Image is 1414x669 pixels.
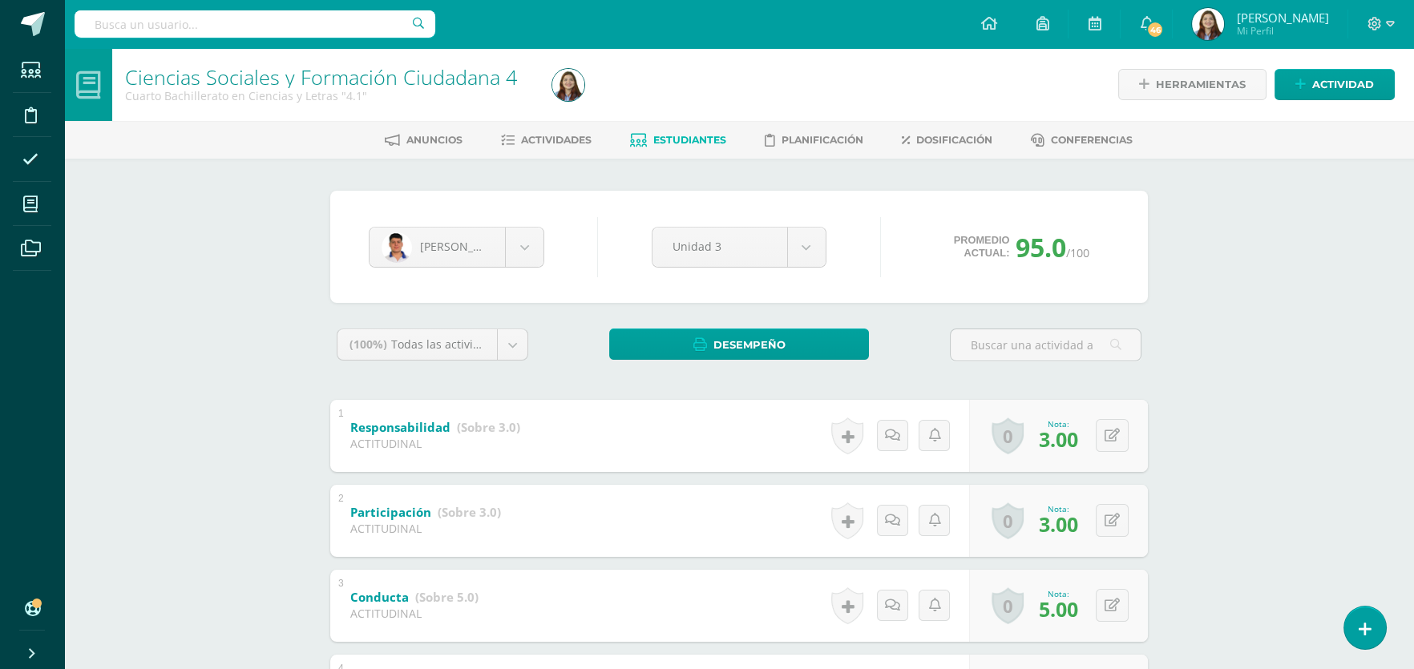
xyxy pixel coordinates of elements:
a: Anuncios [385,127,463,153]
span: [PERSON_NAME] [420,239,510,254]
span: /100 [1066,245,1089,260]
span: Herramientas [1156,70,1246,99]
span: Desempeño [713,330,786,360]
a: 0 [992,587,1024,624]
a: Unidad 3 [652,228,826,267]
a: Conferencias [1031,127,1133,153]
a: [PERSON_NAME] [370,228,543,267]
div: Nota: [1039,588,1078,599]
b: Responsabilidad [350,419,450,435]
span: Actividades [521,134,592,146]
img: 9dacb0ef9e065e0d8aad77808540cffa.png [552,69,584,101]
span: 3.00 [1039,510,1078,538]
a: Actividad [1275,69,1395,100]
a: Responsabilidad (Sobre 3.0) [350,415,520,441]
span: 3.00 [1039,425,1078,453]
img: 4e3b80628eaa934d59aa9454218b52b2.png [382,232,412,263]
a: Estudiantes [630,127,726,153]
b: Participación [350,504,431,520]
b: Conducta [350,589,409,605]
span: 5.00 [1039,595,1078,623]
a: (100%)Todas las actividades de esta unidad [337,329,527,360]
span: Dosificación [916,134,992,146]
strong: (Sobre 5.0) [415,589,479,605]
span: Actividad [1312,70,1374,99]
span: 46 [1146,21,1164,38]
a: Ciencias Sociales y Formación Ciudadana 4 [125,63,517,91]
a: Desempeño [609,328,869,360]
a: Planificación [765,127,863,153]
a: Conducta (Sobre 5.0) [350,585,479,611]
a: Participación (Sobre 3.0) [350,500,501,526]
div: ACTITUDINAL [350,436,520,451]
span: Unidad 3 [673,228,767,265]
img: 9dacb0ef9e065e0d8aad77808540cffa.png [1192,8,1224,40]
strong: (Sobre 3.0) [457,419,520,435]
div: Nota: [1039,503,1078,514]
span: 95.0 [1016,230,1066,264]
span: Mi Perfil [1236,24,1328,38]
input: Busca un usuario... [75,10,435,38]
strong: (Sobre 3.0) [438,504,501,520]
div: ACTITUDINAL [350,606,479,621]
input: Buscar una actividad aquí... [951,329,1141,361]
a: Actividades [501,127,592,153]
span: Todas las actividades de esta unidad [391,337,590,352]
span: Estudiantes [653,134,726,146]
span: Promedio actual: [954,234,1010,260]
span: [PERSON_NAME] [1236,10,1328,26]
span: Conferencias [1051,134,1133,146]
div: ACTITUDINAL [350,521,501,536]
span: Planificación [782,134,863,146]
h1: Ciencias Sociales y Formación Ciudadana 4 [125,66,533,88]
a: 0 [992,502,1024,539]
a: 0 [992,417,1024,454]
div: Nota: [1039,418,1078,429]
a: Herramientas [1118,69,1267,100]
span: Anuncios [406,134,463,146]
div: Cuarto Bachillerato en Ciencias y Letras '4.1' [125,88,533,103]
a: Dosificación [902,127,992,153]
span: (100%) [349,337,387,352]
